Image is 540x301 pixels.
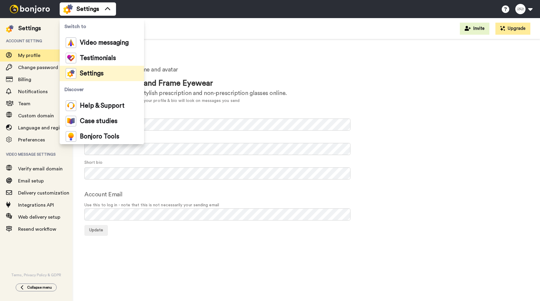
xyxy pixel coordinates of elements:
[121,78,287,89] div: Focus and Frame Eyewear
[60,98,144,113] a: Help & Support
[18,227,56,232] span: Resend workflow
[84,160,102,166] label: Short bio
[18,77,31,82] span: Billing
[84,57,528,66] h1: Your profile
[84,190,123,199] label: Account Email
[89,228,103,232] span: Update
[121,89,287,98] div: We sell stylish prescription and non-prescription glasses online.
[80,71,104,77] span: Settings
[18,179,44,183] span: Email setup
[66,68,76,79] img: settings-colored.svg
[60,50,144,66] a: Testimonials
[60,81,144,98] span: Discover
[84,66,528,73] h2: Update your email, name and avatar
[18,53,40,58] span: My profile
[18,24,41,33] div: Settings
[460,23,489,35] button: Invite
[18,203,54,208] span: Integrations API
[495,23,530,35] button: Upgrade
[60,35,144,50] a: Video messaging
[84,202,528,208] span: Use this to log in - note that this is not necessarily your sending email
[121,98,287,104] div: This is how your profile & bio will look on messages you send
[60,113,144,129] a: Case studies
[66,53,76,63] img: tm-color.svg
[60,129,144,144] a: Bonjoro Tools
[18,215,60,220] span: Web delivery setup
[77,5,99,13] span: Settings
[27,285,52,290] span: Collapse menu
[18,166,63,171] span: Verify email domain
[66,131,76,142] img: bj-tools-colored.svg
[18,89,48,94] span: Notifications
[66,37,76,48] img: vm-color.svg
[18,125,65,130] span: Language and region
[66,100,76,111] img: help-and-support-colored.svg
[60,66,144,81] a: Settings
[16,284,57,291] button: Collapse menu
[80,103,124,109] span: Help & Support
[7,5,52,13] img: bj-logo-header-white.svg
[18,138,45,142] span: Preferences
[80,118,118,124] span: Case studies
[6,25,14,33] img: settings-colored.svg
[80,40,129,46] span: Video messaging
[18,65,58,70] span: Change password
[66,116,76,126] img: case-study-colored.svg
[80,55,116,61] span: Testimonials
[63,4,73,14] img: settings-colored.svg
[84,225,108,236] button: Update
[60,18,144,35] span: Switch to
[80,134,119,140] span: Bonjoro Tools
[18,113,54,118] span: Custom domain
[18,101,30,106] span: Team
[18,191,69,195] span: Delivery customization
